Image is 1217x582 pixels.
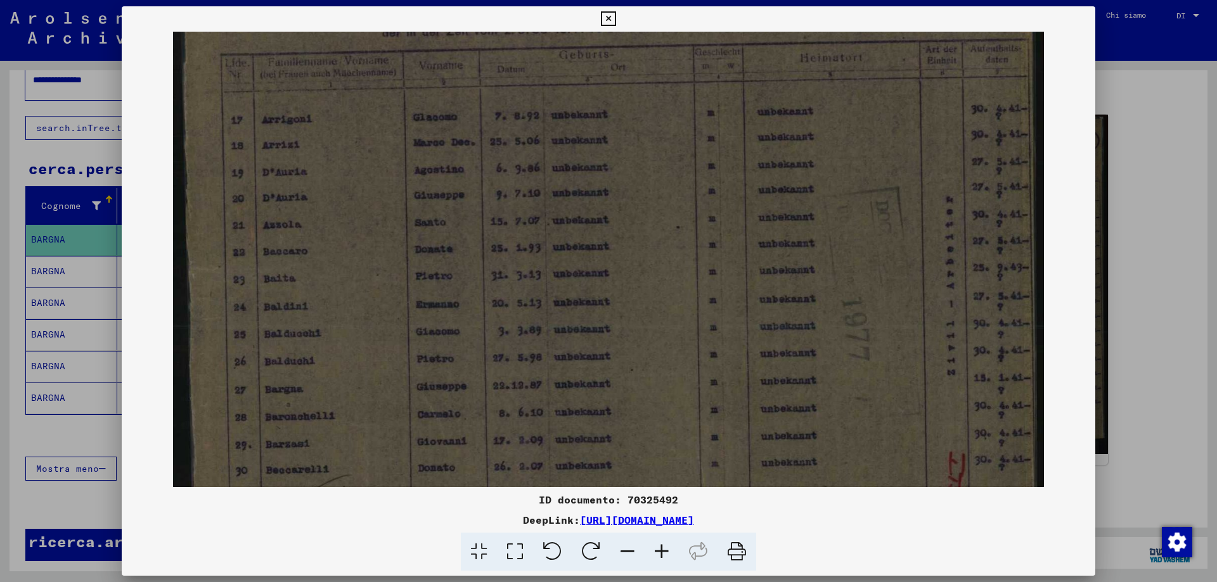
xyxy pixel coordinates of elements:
a: [URL][DOMAIN_NAME] [580,514,694,526]
font: ID documento: 70325492 [539,493,678,506]
font: DeepLink: [523,514,580,526]
img: Modifica consenso [1162,527,1192,557]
